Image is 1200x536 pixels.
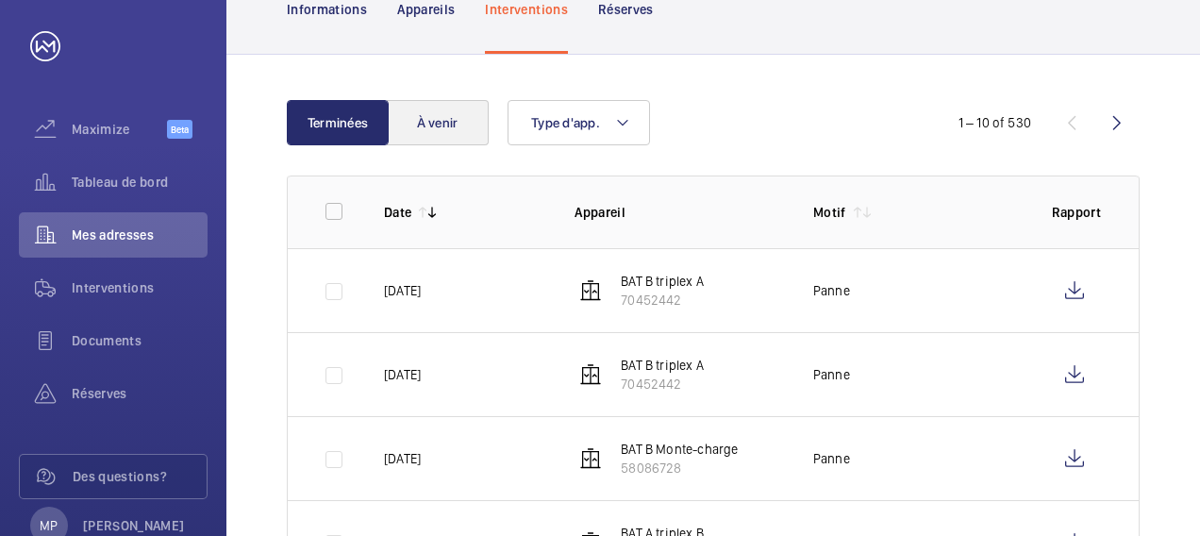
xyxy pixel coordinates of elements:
[72,331,208,350] span: Documents
[531,115,600,130] span: Type d'app.
[83,516,185,535] p: [PERSON_NAME]
[167,120,192,139] span: Beta
[621,440,738,459] p: BAT B Monte-charge
[508,100,650,145] button: Type d'app.
[73,467,207,486] span: Des questions?
[621,375,704,394] p: 70452442
[72,120,167,139] span: Maximize
[958,113,1031,132] div: 1 – 10 of 530
[621,356,704,375] p: BAT B triplex A
[40,516,58,535] p: MP
[813,449,850,468] p: Panne
[575,203,783,222] p: Appareil
[579,279,602,302] img: elevator.svg
[287,100,389,145] button: Terminées
[72,173,208,192] span: Tableau de bord
[384,449,421,468] p: [DATE]
[579,447,602,470] img: elevator.svg
[72,226,208,244] span: Mes adresses
[72,278,208,297] span: Interventions
[621,272,704,291] p: BAT B triplex A
[813,281,850,300] p: Panne
[384,281,421,300] p: [DATE]
[1052,203,1101,222] p: Rapport
[384,203,411,222] p: Date
[72,384,208,403] span: Réserves
[384,365,421,384] p: [DATE]
[813,203,846,222] p: Motif
[387,100,489,145] button: À venir
[579,363,602,386] img: elevator.svg
[621,291,704,310] p: 70452442
[813,365,850,384] p: Panne
[621,459,738,477] p: 58086728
